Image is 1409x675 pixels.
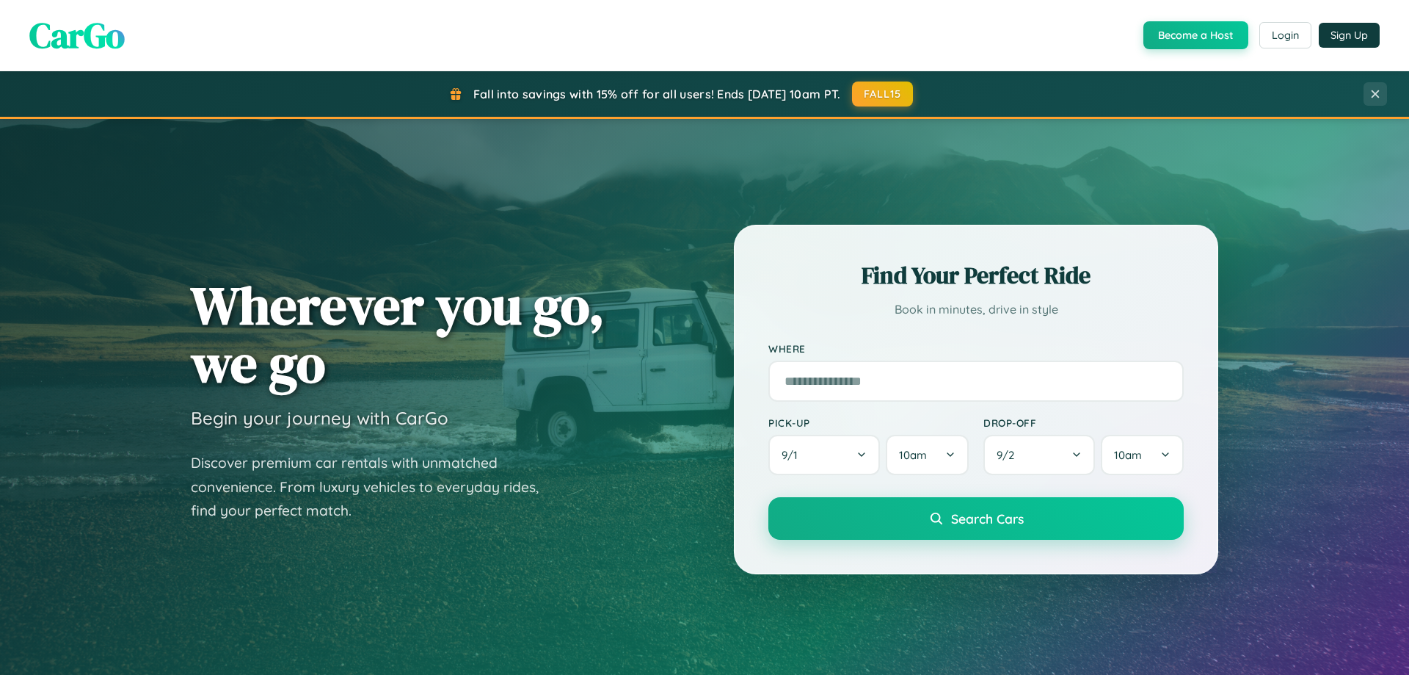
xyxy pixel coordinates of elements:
[983,435,1095,475] button: 9/2
[191,407,448,429] h3: Begin your journey with CarGo
[1319,23,1380,48] button: Sign Up
[951,510,1024,527] span: Search Cars
[768,342,1184,355] label: Where
[997,448,1022,462] span: 9 / 2
[768,497,1184,540] button: Search Cars
[768,416,969,429] label: Pick-up
[899,448,927,462] span: 10am
[886,435,969,475] button: 10am
[1101,435,1184,475] button: 10am
[782,448,805,462] span: 9 / 1
[983,416,1184,429] label: Drop-off
[1143,21,1248,49] button: Become a Host
[768,435,880,475] button: 9/1
[1114,448,1142,462] span: 10am
[768,259,1184,292] h2: Find Your Perfect Ride
[852,82,914,107] button: FALL15
[473,87,841,101] span: Fall into savings with 15% off for all users! Ends [DATE] 10am PT.
[1259,22,1311,48] button: Login
[768,299,1184,320] p: Book in minutes, drive in style
[191,451,558,523] p: Discover premium car rentals with unmatched convenience. From luxury vehicles to everyday rides, ...
[29,11,125,59] span: CarGo
[191,276,605,392] h1: Wherever you go, we go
